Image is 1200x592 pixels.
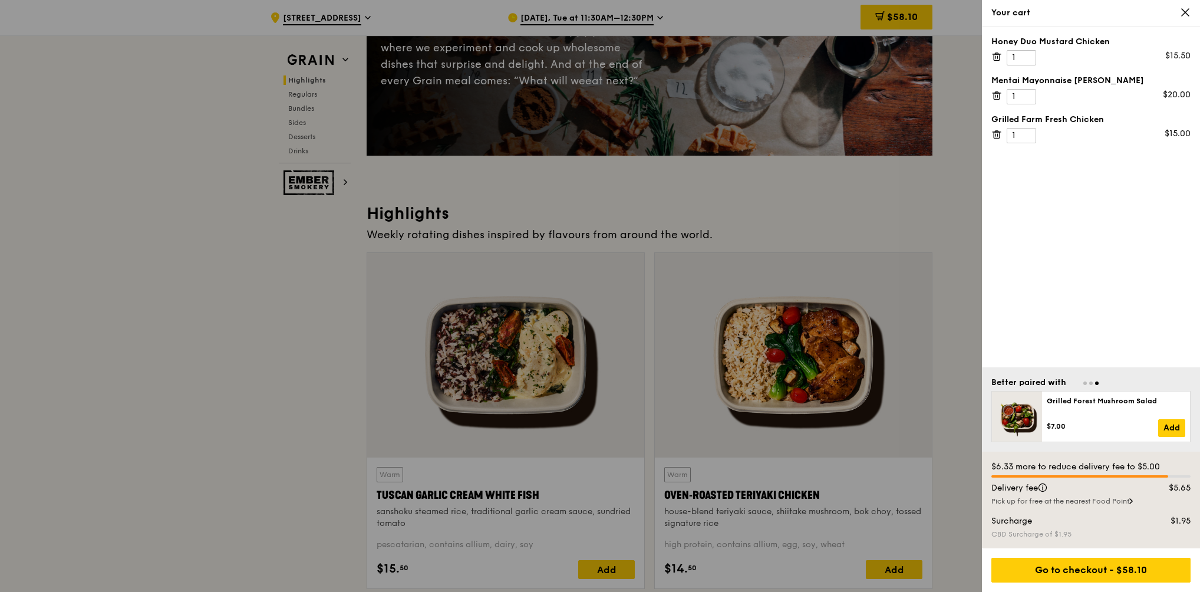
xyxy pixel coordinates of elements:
[991,377,1066,389] div: Better paired with
[991,529,1191,539] div: CBD Surcharge of $1.95
[1163,89,1191,101] div: $20.00
[991,36,1191,48] div: Honey Duo Mustard Chicken
[984,482,1145,494] div: Delivery fee
[984,515,1145,527] div: Surcharge
[1095,381,1099,385] span: Go to slide 3
[991,558,1191,583] div: Go to checkout - $58.10
[991,7,1191,19] div: Your cart
[991,496,1191,506] div: Pick up for free at the nearest Food Point
[1089,381,1093,385] span: Go to slide 2
[991,114,1191,126] div: Grilled Farm Fresh Chicken
[1165,128,1191,140] div: $15.00
[1047,396,1185,406] div: Grilled Forest Mushroom Salad
[1145,515,1198,527] div: $1.95
[1047,422,1158,431] div: $7.00
[1158,419,1185,437] a: Add
[1145,482,1198,494] div: $5.65
[991,75,1191,87] div: Mentai Mayonnaise [PERSON_NAME]
[1083,381,1087,385] span: Go to slide 1
[1165,50,1191,62] div: $15.50
[991,461,1191,473] div: $6.33 more to reduce delivery fee to $5.00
